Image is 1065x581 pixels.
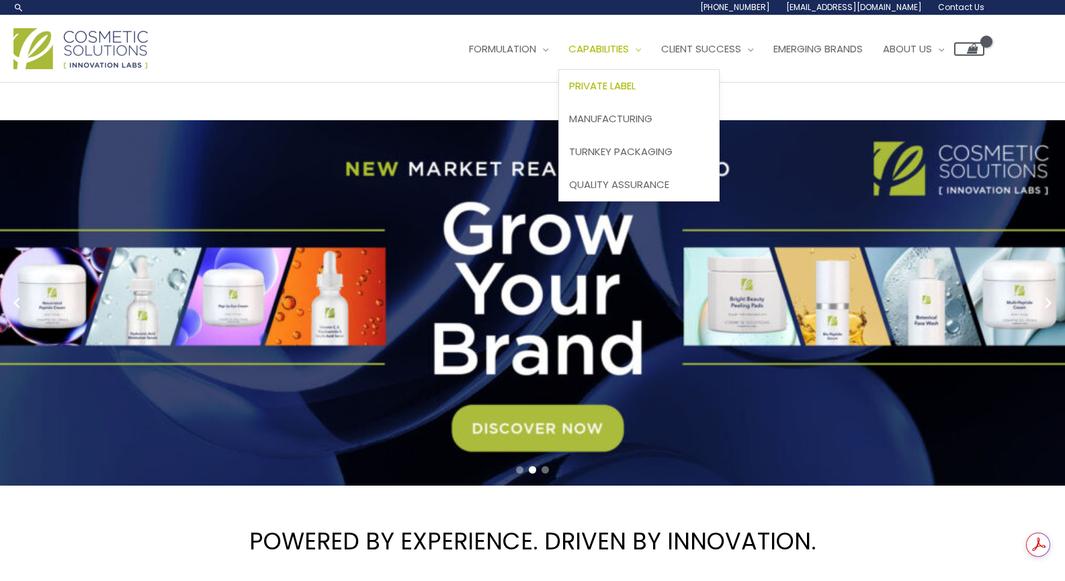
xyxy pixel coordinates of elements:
[873,29,954,69] a: About Us
[786,1,922,13] span: [EMAIL_ADDRESS][DOMAIN_NAME]
[568,42,629,56] span: Capabilities
[459,29,558,69] a: Formulation
[938,1,984,13] span: Contact Us
[449,29,984,69] nav: Site Navigation
[661,42,741,56] span: Client Success
[569,79,636,93] span: Private Label
[569,144,673,159] span: Turnkey Packaging
[773,42,863,56] span: Emerging Brands
[542,466,549,474] span: Go to slide 3
[569,111,652,126] span: Manufacturing
[559,70,719,103] a: Private Label
[559,168,719,201] a: Quality Assurance
[954,42,984,56] a: View Shopping Cart, empty
[1038,293,1058,313] button: Next slide
[651,29,763,69] a: Client Success
[516,466,523,474] span: Go to slide 1
[13,28,148,69] img: Cosmetic Solutions Logo
[883,42,932,56] span: About Us
[700,1,770,13] span: [PHONE_NUMBER]
[13,2,24,13] a: Search icon link
[529,466,536,474] span: Go to slide 2
[7,293,27,313] button: Previous slide
[469,42,536,56] span: Formulation
[569,177,669,191] span: Quality Assurance
[763,29,873,69] a: Emerging Brands
[559,103,719,136] a: Manufacturing
[558,29,651,69] a: Capabilities
[559,135,719,168] a: Turnkey Packaging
